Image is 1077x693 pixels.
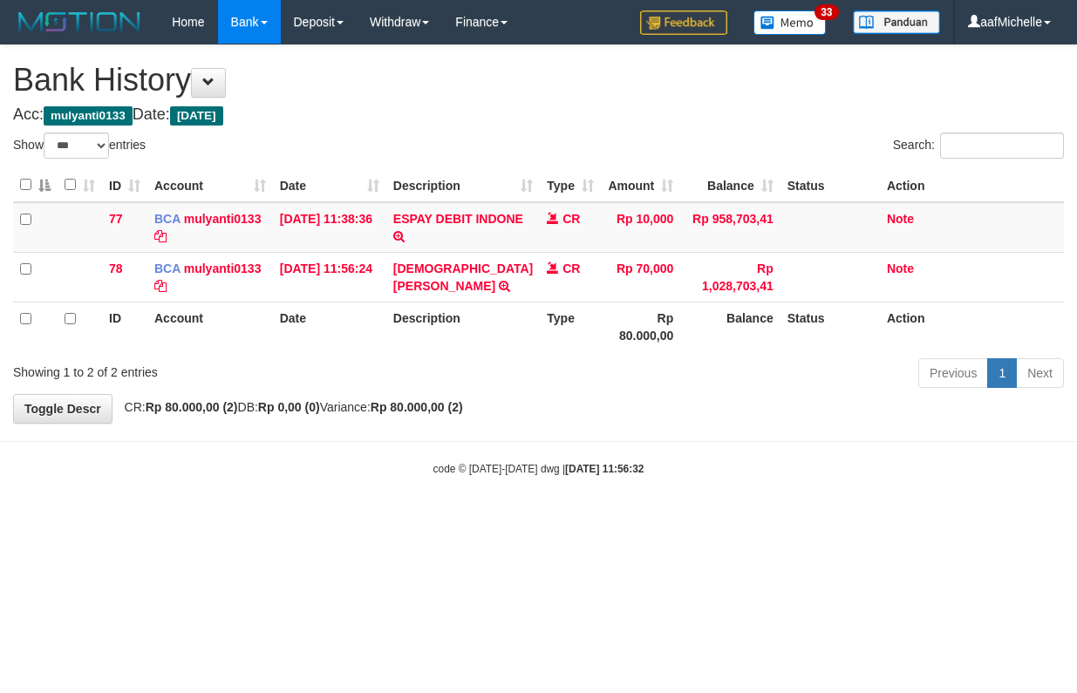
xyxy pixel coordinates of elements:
[154,279,167,293] a: Copy mulyanti0133 to clipboard
[680,168,780,202] th: Balance: activate to sort column ascending
[13,63,1064,98] h1: Bank History
[273,302,386,351] th: Date
[540,302,601,351] th: Type
[433,463,644,475] small: code © [DATE]-[DATE] dwg |
[109,212,123,226] span: 77
[273,202,386,253] td: [DATE] 11:38:36
[601,202,680,253] td: Rp 10,000
[109,262,123,275] span: 78
[13,394,112,424] a: Toggle Descr
[13,106,1064,124] h4: Acc: Date:
[154,212,181,226] span: BCA
[601,168,680,202] th: Amount: activate to sort column ascending
[853,10,940,34] img: panduan.png
[13,9,146,35] img: MOTION_logo.png
[987,358,1017,388] a: 1
[815,4,838,20] span: 33
[893,132,1064,159] label: Search:
[146,400,238,414] strong: Rp 80.000,00 (2)
[170,106,223,126] span: [DATE]
[13,357,436,381] div: Showing 1 to 2 of 2 entries
[940,132,1064,159] input: Search:
[273,168,386,202] th: Date: activate to sort column ascending
[887,262,914,275] a: Note
[386,168,540,202] th: Description: activate to sort column ascending
[780,168,880,202] th: Status
[386,302,540,351] th: Description
[371,400,463,414] strong: Rp 80.000,00 (2)
[887,212,914,226] a: Note
[184,212,262,226] a: mulyanti0133
[393,262,533,293] a: [DEMOGRAPHIC_DATA][PERSON_NAME]
[1016,358,1064,388] a: Next
[44,132,109,159] select: Showentries
[116,400,463,414] span: CR: DB: Variance:
[540,168,601,202] th: Type: activate to sort column ascending
[680,252,780,302] td: Rp 1,028,703,41
[102,168,147,202] th: ID: activate to sort column ascending
[13,132,146,159] label: Show entries
[102,302,147,351] th: ID
[601,302,680,351] th: Rp 80.000,00
[154,229,167,243] a: Copy mulyanti0133 to clipboard
[918,358,988,388] a: Previous
[880,302,1064,351] th: Action
[147,168,273,202] th: Account: activate to sort column ascending
[565,463,644,475] strong: [DATE] 11:56:32
[601,252,680,302] td: Rp 70,000
[753,10,827,35] img: Button%20Memo.svg
[273,252,386,302] td: [DATE] 11:56:24
[58,168,102,202] th: : activate to sort column ascending
[184,262,262,275] a: mulyanti0133
[880,168,1064,202] th: Action
[154,262,181,275] span: BCA
[780,302,880,351] th: Status
[562,212,580,226] span: CR
[680,202,780,253] td: Rp 958,703,41
[13,168,58,202] th: : activate to sort column descending
[562,262,580,275] span: CR
[44,106,133,126] span: mulyanti0133
[640,10,727,35] img: Feedback.jpg
[680,302,780,351] th: Balance
[393,212,523,226] a: ESPAY DEBIT INDONE
[258,400,320,414] strong: Rp 0,00 (0)
[147,302,273,351] th: Account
